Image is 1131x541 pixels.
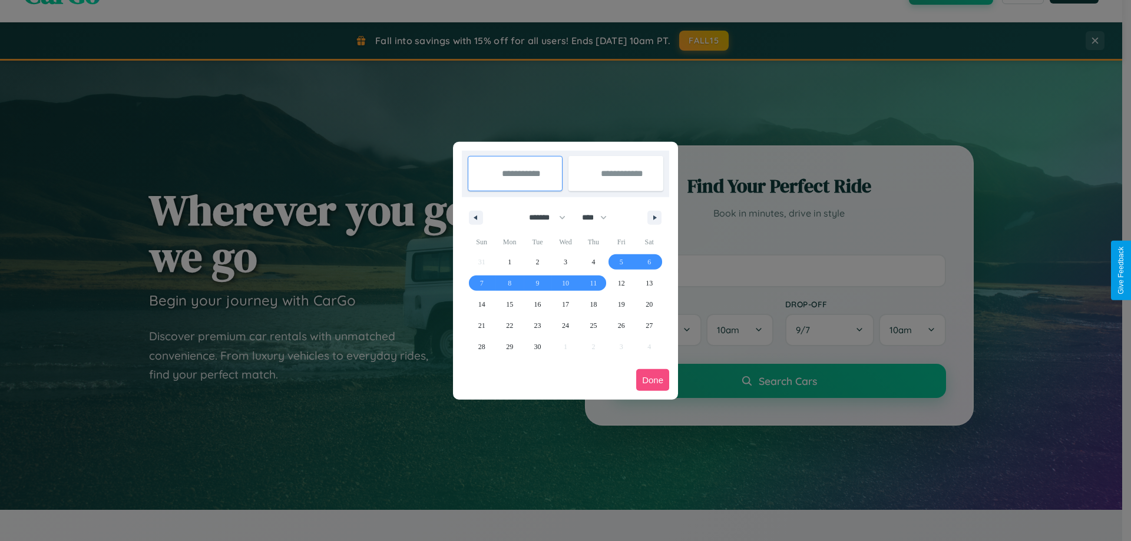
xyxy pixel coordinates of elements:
[468,273,495,294] button: 7
[580,294,607,315] button: 18
[551,251,579,273] button: 3
[636,233,663,251] span: Sat
[478,315,485,336] span: 21
[647,251,651,273] span: 6
[607,233,635,251] span: Fri
[551,233,579,251] span: Wed
[495,315,523,336] button: 22
[590,273,597,294] span: 11
[1117,247,1125,294] div: Give Feedback
[468,315,495,336] button: 21
[536,251,540,273] span: 2
[562,294,569,315] span: 17
[580,251,607,273] button: 4
[468,336,495,357] button: 28
[524,273,551,294] button: 9
[478,294,485,315] span: 14
[636,315,663,336] button: 27
[607,251,635,273] button: 5
[506,315,513,336] span: 22
[524,294,551,315] button: 16
[524,336,551,357] button: 30
[495,233,523,251] span: Mon
[495,294,523,315] button: 15
[551,273,579,294] button: 10
[508,273,511,294] span: 8
[524,315,551,336] button: 23
[590,294,597,315] span: 18
[506,336,513,357] span: 29
[551,315,579,336] button: 24
[580,315,607,336] button: 25
[646,273,653,294] span: 13
[534,336,541,357] span: 30
[646,294,653,315] span: 20
[508,251,511,273] span: 1
[495,336,523,357] button: 29
[607,273,635,294] button: 12
[564,251,567,273] span: 3
[618,315,625,336] span: 26
[636,294,663,315] button: 20
[580,273,607,294] button: 11
[551,294,579,315] button: 17
[607,294,635,315] button: 19
[495,251,523,273] button: 1
[478,336,485,357] span: 28
[562,273,569,294] span: 10
[506,294,513,315] span: 15
[468,233,495,251] span: Sun
[636,273,663,294] button: 13
[468,294,495,315] button: 14
[620,251,623,273] span: 5
[524,251,551,273] button: 2
[590,315,597,336] span: 25
[534,315,541,336] span: 23
[646,315,653,336] span: 27
[495,273,523,294] button: 8
[580,233,607,251] span: Thu
[618,294,625,315] span: 19
[618,273,625,294] span: 12
[524,233,551,251] span: Tue
[536,273,540,294] span: 9
[636,251,663,273] button: 6
[534,294,541,315] span: 16
[480,273,484,294] span: 7
[636,369,669,391] button: Done
[607,315,635,336] button: 26
[591,251,595,273] span: 4
[562,315,569,336] span: 24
